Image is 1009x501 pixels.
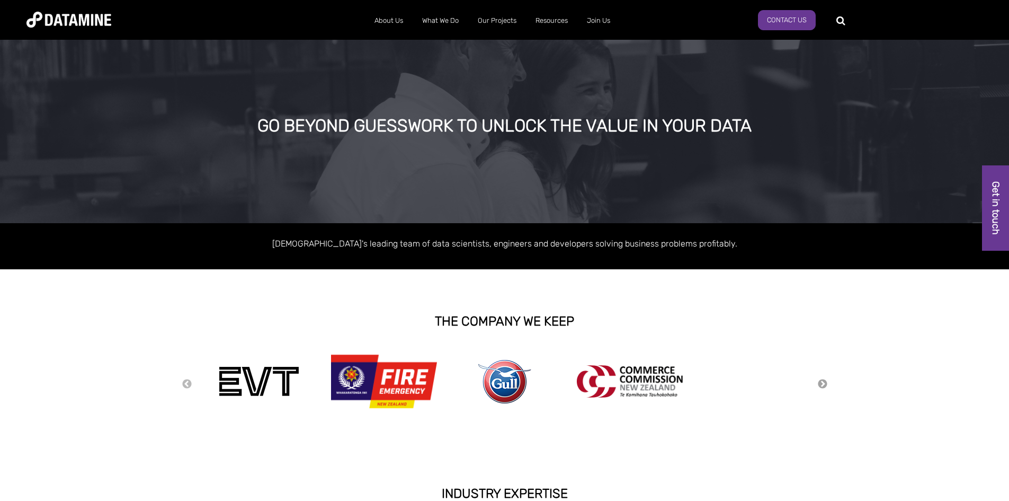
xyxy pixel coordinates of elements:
strong: INDUSTRY EXPERTISE [442,486,568,501]
img: Fire Emergency New Zealand [331,349,437,414]
strong: THE COMPANY WE KEEP [435,314,574,329]
button: Next [817,379,828,390]
a: Contact Us [758,10,816,30]
a: About Us [365,7,413,34]
a: Join Us [577,7,620,34]
a: Our Projects [468,7,526,34]
img: gull [478,360,531,403]
p: [DEMOGRAPHIC_DATA]'s leading team of data scientists, engineers and developers solving business p... [203,236,807,251]
a: What We Do [413,7,468,34]
img: Datamine [26,12,111,28]
button: Previous [182,379,192,390]
a: Get in touch [982,165,1009,251]
a: Resources [526,7,577,34]
div: GO BEYOND GUESSWORK TO UNLOCK THE VALUE IN YOUR DATA [114,117,895,136]
img: commercecommission [577,365,683,398]
img: evt-1 [219,367,299,396]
